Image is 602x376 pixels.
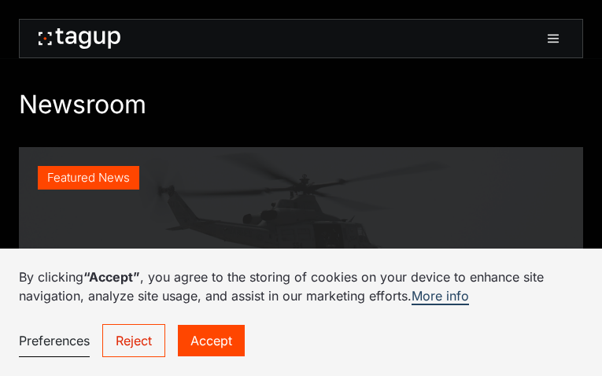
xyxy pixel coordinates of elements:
[102,324,165,357] a: Reject
[47,169,130,187] div: Featured News
[178,325,245,356] a: Accept
[19,88,583,122] h1: Newsroom
[412,288,469,305] a: More info
[83,269,140,285] strong: “Accept”
[19,267,583,305] p: By clicking , you agree to the storing of cookies on your device to enhance site navigation, anal...
[19,325,90,357] a: Preferences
